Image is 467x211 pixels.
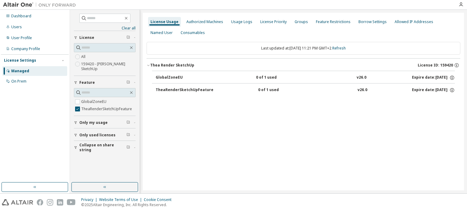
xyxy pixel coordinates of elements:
[358,87,367,93] div: v26.0
[11,36,32,40] div: User Profile
[126,133,130,138] span: Clear filter
[412,75,455,80] div: Expire date: [DATE]
[74,128,136,142] button: Only used licenses
[150,30,173,35] div: Named User
[79,133,116,138] span: Only used licenses
[81,98,108,105] label: GlobalZoneEU
[81,197,99,202] div: Privacy
[181,30,205,35] div: Consumables
[186,19,223,24] div: Authorized Machines
[126,80,130,85] span: Clear filter
[156,75,210,80] div: GlobalZoneEU
[256,75,311,80] div: 0 of 1 used
[81,202,175,207] p: © 2025 Altair Engineering, Inc. All Rights Reserved.
[99,197,144,202] div: Website Terms of Use
[150,63,194,68] div: Thea Render SketchUp
[316,19,351,24] div: Feature Restrictions
[11,46,40,51] div: Company Profile
[395,19,433,24] div: Allowed IP Addresses
[156,87,213,93] div: TheaRenderSketchUpFeature
[74,76,136,89] button: Feature
[3,2,79,8] img: Altair One
[81,105,133,113] label: TheaRenderSketchUpFeature
[260,19,287,24] div: License Priority
[147,42,460,55] div: Last updated at: [DATE] 11:21 PM GMT+2
[81,60,136,73] label: 159420 - [PERSON_NAME] SketchUp
[150,19,178,24] div: License Usage
[357,75,366,80] div: v26.0
[79,35,94,40] span: License
[144,197,175,202] div: Cookie Consent
[11,79,26,84] div: On Prem
[147,59,460,72] button: Thea Render SketchUpLicense ID: 159420
[67,199,76,206] img: youtube.svg
[11,25,22,29] div: Users
[11,14,31,19] div: Dashboard
[79,120,108,125] span: Only my usage
[126,35,130,40] span: Clear filter
[258,87,313,93] div: 0 of 1 used
[74,26,136,31] a: Clear all
[11,69,29,73] div: Managed
[156,83,455,97] button: TheaRenderSketchUpFeature0 of 1 usedv26.0Expire date:[DATE]
[126,145,130,150] span: Clear filter
[74,116,136,129] button: Only my usage
[295,19,308,24] div: Groups
[231,19,252,24] div: Usage Logs
[79,80,95,85] span: Feature
[126,120,130,125] span: Clear filter
[74,141,136,154] button: Collapse on share string
[332,46,346,51] a: Refresh
[412,87,455,93] div: Expire date: [DATE]
[74,31,136,44] button: License
[81,53,87,60] label: All
[358,19,387,24] div: Borrow Settings
[2,199,33,206] img: altair_logo.svg
[57,199,63,206] img: linkedin.svg
[156,71,455,84] button: GlobalZoneEU0 of 1 usedv26.0Expire date:[DATE]
[37,199,43,206] img: facebook.svg
[79,143,126,152] span: Collapse on share string
[4,58,36,63] div: License Settings
[47,199,53,206] img: instagram.svg
[418,63,453,68] span: License ID: 159420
